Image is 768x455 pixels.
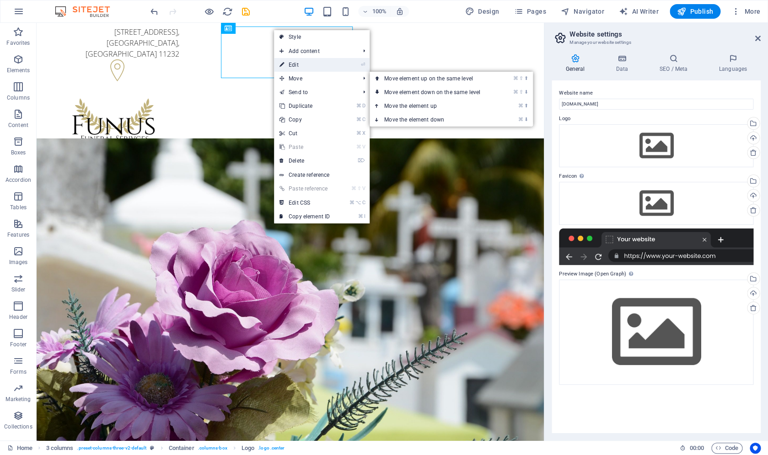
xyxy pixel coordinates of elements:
i: ⇧ [519,75,523,81]
button: Design [462,4,503,19]
button: Navigator [557,4,608,19]
label: Favicon [559,171,753,182]
button: Code [711,443,742,454]
a: ⌘⬆Move the element up [370,99,499,113]
h4: Languages [705,54,761,73]
span: Pages [514,7,546,16]
div: Select files from the file manager, stock photos, or upload file(s) [559,182,753,225]
i: This element is a customizable preset [150,445,154,450]
button: More [728,4,764,19]
i: ⌦ [358,158,365,164]
p: Forms [10,368,27,376]
button: Usercentrics [750,443,761,454]
span: Click to select. Double-click to edit [242,443,254,454]
span: . preset-columns-three-v2-default [77,443,146,454]
i: ⌘ [513,75,518,81]
span: Code [715,443,738,454]
i: I [364,213,365,219]
i: ⌘ [518,103,523,109]
a: Send to [274,85,356,99]
button: Publish [670,4,720,19]
label: Preview Image (Open Graph) [559,269,753,280]
span: Click to select. Double-click to edit [169,443,194,454]
i: ⌘ [518,116,523,122]
i: D [362,103,365,109]
p: Marketing [5,396,31,403]
i: V [362,144,365,150]
i: On resize automatically adjust zoom level to fit chosen device. [396,7,404,16]
i: ⬆ [524,75,528,81]
i: X [362,130,365,136]
i: ⌘ [356,130,361,136]
span: Navigator [561,7,604,16]
h3: Manage your website settings [569,38,742,47]
i: ⬇ [524,116,528,122]
div: Select files from the file manager, stock photos, or upload file(s) [559,280,753,384]
p: Favorites [6,39,30,47]
p: Accordion [5,176,31,184]
a: ⌦Delete [274,154,335,168]
h4: SEO / Meta [645,54,705,73]
i: ⇧ [357,185,361,191]
p: Images [9,259,28,266]
a: ⌘⌥CEdit CSS [274,196,335,210]
i: Reload page [222,6,233,17]
i: ⌘ [356,103,361,109]
span: More [731,7,760,16]
a: ⌘DDuplicate [274,99,335,113]
i: C [362,200,365,206]
p: Tables [10,204,27,211]
i: V [362,185,365,191]
span: 00 00 [689,443,704,454]
h2: Website settings [569,30,761,38]
input: Name... [559,99,753,110]
i: ⌘ [356,116,361,122]
span: : [696,444,697,451]
i: ⬆ [524,103,528,109]
a: Click to cancel selection. Double-click to open Pages [7,443,32,454]
p: Header [9,313,27,321]
p: Collections [4,423,32,430]
a: ⌘VPaste [274,140,335,154]
a: ⌘⇧VPaste reference [274,182,335,196]
i: ⌘ [356,144,361,150]
a: ⌘⬇Move the element down [370,113,499,127]
span: Click to select. Double-click to edit [46,443,74,454]
i: ⏎ [361,62,365,68]
i: ⌥ [355,200,361,206]
p: Content [8,122,28,129]
span: . columns-box [198,443,227,454]
a: ⏎Edit [274,58,335,72]
button: AI Writer [615,4,662,19]
p: Columns [7,94,30,101]
label: Logo [559,113,753,124]
span: . logo .center [258,443,285,454]
i: ⌘ [513,89,518,95]
p: Slider [11,286,26,293]
label: Website name [559,88,753,99]
div: Select files from the file manager, stock photos, or upload file(s) [559,124,753,167]
h6: Session time [680,443,704,454]
a: ⌘CCopy [274,113,335,127]
h6: 100% [372,6,387,17]
button: 100% [358,6,391,17]
span: Design [465,7,499,16]
i: ⌘ [351,185,356,191]
i: ⌘ [349,200,354,206]
span: Move [274,72,356,85]
a: ⌘XCut [274,127,335,140]
i: C [362,116,365,122]
a: ⌘⇧⬆Move element up on the same level [370,72,499,85]
i: ⇧ [519,89,523,95]
nav: breadcrumb [46,443,285,454]
i: ⌘ [358,213,363,219]
img: Editor Logo [53,6,121,17]
h4: General [552,54,602,73]
button: Pages [510,4,549,19]
span: Publish [677,7,713,16]
h4: Data [602,54,645,73]
span: AI Writer [619,7,659,16]
p: Elements [7,67,30,74]
a: ⌘ICopy element ID [274,210,335,223]
button: save [240,6,251,17]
